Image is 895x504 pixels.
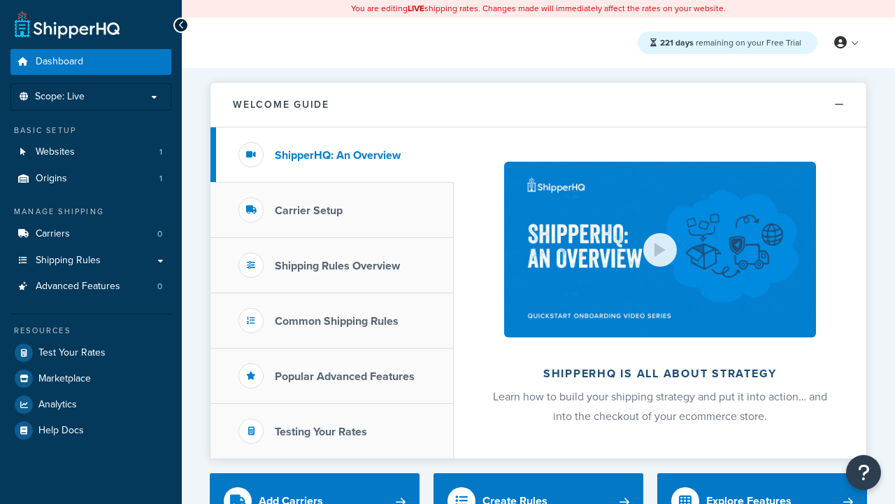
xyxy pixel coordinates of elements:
[408,2,424,15] b: LIVE
[493,388,827,424] span: Learn how to build your shipping strategy and put it into action… and into the checkout of your e...
[660,36,801,49] span: remaining on your Free Trial
[846,455,881,490] button: Open Resource Center
[660,36,694,49] strong: 221 days
[275,149,401,162] h3: ShipperHQ: An Overview
[10,125,171,136] div: Basic Setup
[10,274,171,300] li: Advanced Features
[36,281,120,293] span: Advanced Features
[491,367,829,380] h2: ShipperHQ is all about strategy
[157,281,162,293] span: 0
[38,373,91,385] span: Marketplace
[10,221,171,247] a: Carriers0
[38,347,106,359] span: Test Your Rates
[157,228,162,240] span: 0
[10,166,171,192] li: Origins
[36,255,101,267] span: Shipping Rules
[275,315,399,328] h3: Common Shipping Rules
[35,91,85,103] span: Scope: Live
[36,146,75,158] span: Websites
[36,173,67,185] span: Origins
[36,56,83,68] span: Dashboard
[504,162,816,337] img: ShipperHQ is all about strategy
[159,146,162,158] span: 1
[10,274,171,300] a: Advanced Features0
[10,139,171,165] li: Websites
[233,99,329,110] h2: Welcome Guide
[10,49,171,75] a: Dashboard
[159,173,162,185] span: 1
[10,392,171,417] a: Analytics
[10,418,171,443] a: Help Docs
[38,399,77,411] span: Analytics
[10,139,171,165] a: Websites1
[38,425,84,437] span: Help Docs
[275,426,367,438] h3: Testing Your Rates
[10,206,171,218] div: Manage Shipping
[10,366,171,391] a: Marketplace
[10,166,171,192] a: Origins1
[275,370,415,383] h3: Popular Advanced Features
[210,83,866,127] button: Welcome Guide
[275,260,400,272] h3: Shipping Rules Overview
[10,248,171,274] a: Shipping Rules
[36,228,70,240] span: Carriers
[10,325,171,337] div: Resources
[10,340,171,365] a: Test Your Rates
[10,221,171,247] li: Carriers
[275,204,343,217] h3: Carrier Setup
